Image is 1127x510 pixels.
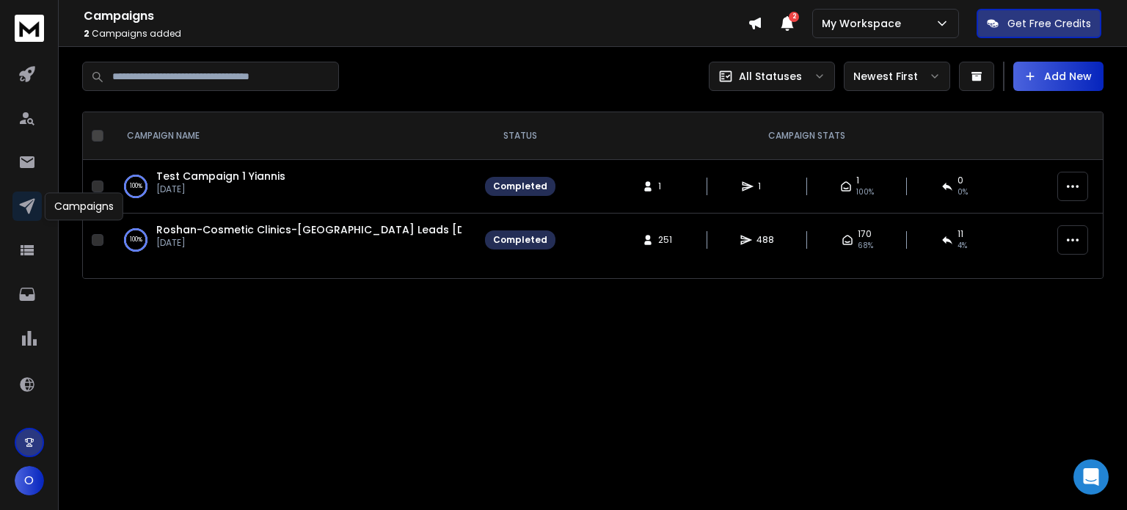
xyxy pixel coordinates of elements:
button: O [15,466,44,495]
span: 0 [958,175,963,186]
p: All Statuses [739,69,802,84]
a: Roshan-Cosmetic Clinics-[GEOGRAPHIC_DATA] Leads [DATE] [156,222,489,237]
span: 1 [856,175,859,186]
a: Test Campaign 1 Yiannis [156,169,285,183]
span: 11 [958,228,963,240]
span: 4 % [958,240,967,252]
th: STATUS [476,112,564,160]
th: CAMPAIGN STATS [564,112,1048,160]
p: Campaigns added [84,28,748,40]
th: CAMPAIGN NAME [109,112,476,160]
h1: Campaigns [84,7,748,25]
p: [DATE] [156,237,462,249]
span: 0 % [958,186,968,198]
span: 2 [84,27,90,40]
div: Open Intercom Messenger [1073,459,1109,495]
span: 488 [756,234,774,246]
span: 1 [658,181,673,192]
span: 251 [658,234,673,246]
p: 100 % [130,179,142,194]
span: 1 [758,181,773,192]
div: Completed [493,181,547,192]
img: logo [15,15,44,42]
span: 68 % [858,240,873,252]
button: Get Free Credits [977,9,1101,38]
div: Completed [493,234,547,246]
p: Get Free Credits [1007,16,1091,31]
td: 100%Test Campaign 1 Yiannis[DATE] [109,160,476,214]
span: 2 [789,12,799,22]
td: 100%Roshan-Cosmetic Clinics-[GEOGRAPHIC_DATA] Leads [DATE][DATE] [109,214,476,267]
p: [DATE] [156,183,285,195]
div: Campaigns [45,192,123,220]
button: Newest First [844,62,950,91]
span: 170 [858,228,872,240]
p: My Workspace [822,16,907,31]
p: 100 % [130,233,142,247]
button: Add New [1013,62,1104,91]
span: 100 % [856,186,874,198]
